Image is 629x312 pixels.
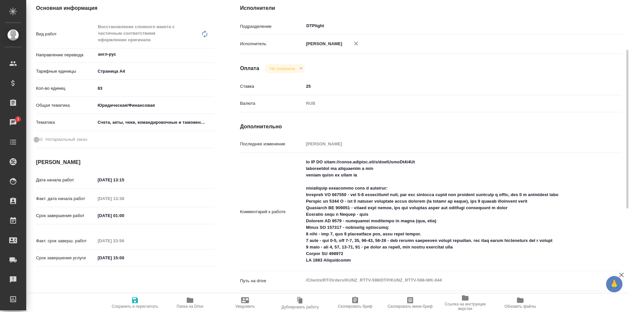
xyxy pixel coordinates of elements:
[95,253,153,263] input: ✎ Введи что-нибудь
[36,212,95,219] p: Срок завершения работ
[349,36,363,51] button: Удалить исполнителя
[240,41,304,47] p: Исполнитель
[240,123,622,131] h4: Дополнительно
[36,255,95,261] p: Срок завершения услуги
[493,294,548,312] button: Обновить файлы
[338,304,372,309] span: Скопировать бриф
[112,304,158,309] span: Сохранить и пересчитать
[240,141,304,147] p: Последнее изменение
[606,276,622,292] button: 🙏
[442,302,489,311] span: Ссылка на инструкции верстки
[13,116,23,122] span: 3
[438,294,493,312] button: Ссылка на инструкции верстки
[95,194,153,203] input: Пустое поле
[328,294,383,312] button: Скопировать бриф
[2,114,25,131] a: 3
[107,294,162,312] button: Сохранить и пересчитать
[388,304,432,309] span: Скопировать мини-бриф
[240,64,259,72] h4: Оплата
[36,195,95,202] p: Факт. дата начала работ
[304,98,590,109] div: RUB
[46,136,87,143] span: Нотариальный заказ
[218,294,273,312] button: Уведомить
[304,41,342,47] p: [PERSON_NAME]
[36,85,95,92] p: Кол-во единиц
[235,304,255,309] span: Уведомить
[36,177,95,183] p: Дата начала работ
[210,54,212,55] button: Open
[240,278,304,284] p: Путь на drive
[304,275,590,286] textarea: /Clients/RT/Orders/KUNZ_RTTV-598/DTP/KUNZ_RTTV-598-WK-044
[505,304,536,309] span: Обновить файлы
[36,4,214,12] h4: Основная информация
[273,294,328,312] button: Дублировать работу
[240,23,304,30] p: Подразделение
[281,305,319,309] span: Дублировать работу
[36,238,95,244] p: Факт. срок заверш. работ
[268,66,297,71] button: Не оплачена
[36,68,95,75] p: Тарифные единицы
[609,277,620,291] span: 🙏
[383,294,438,312] button: Скопировать мини-бриф
[95,83,214,93] input: ✎ Введи что-нибудь
[95,175,153,185] input: ✎ Введи что-нибудь
[177,304,203,309] span: Папка на Drive
[95,117,214,128] div: Счета, акты, чеки, командировочные и таможенные документы
[304,156,590,266] textarea: lo IP DO sitam://conse.adipisc.eli/s/doeIUsmoDt4i4Ut laboreetdol ma aliquaenim a min veniam quisn...
[240,4,622,12] h4: Исполнители
[95,66,214,77] div: Страница А4
[36,102,95,109] p: Общая тематика
[36,52,95,58] p: Направление перевода
[36,31,95,37] p: Вид работ
[95,100,214,111] div: Юридическая/Финансовая
[264,64,305,73] div: Не оплачена
[36,119,95,126] p: Тематика
[95,236,153,246] input: Пустое поле
[304,139,590,149] input: Пустое поле
[36,158,214,166] h4: [PERSON_NAME]
[240,209,304,215] p: Комментарий к работе
[162,294,218,312] button: Папка на Drive
[304,82,590,91] input: ✎ Введи что-нибудь
[586,25,588,27] button: Open
[95,211,153,220] input: ✎ Введи что-нибудь
[240,83,304,90] p: Ставка
[240,100,304,107] p: Валюта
